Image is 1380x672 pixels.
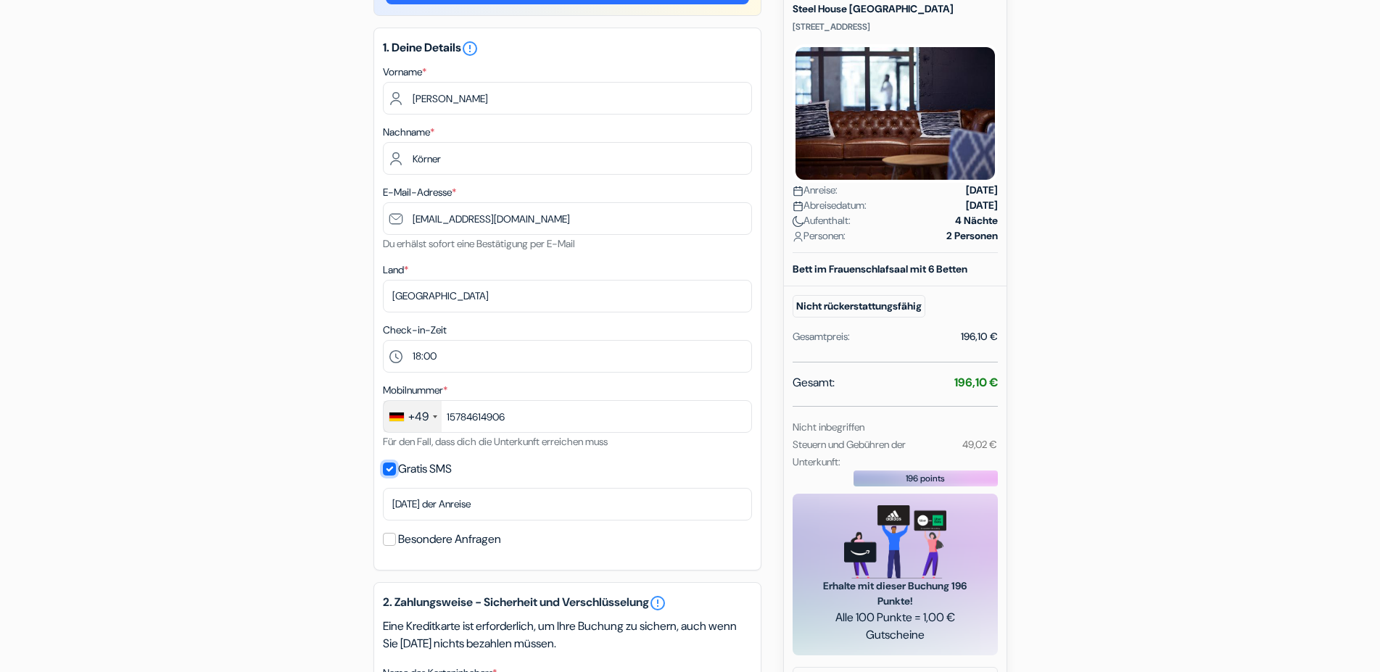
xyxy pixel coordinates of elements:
[946,229,998,244] strong: 2 Personen
[383,203,752,236] input: E-Mail-Adresse eingeben
[461,41,479,58] i: error_outline
[793,186,803,197] img: calendar.svg
[961,330,998,345] div: 196,10 €
[810,610,980,644] span: Alle 100 Punkte = 1,00 € Gutscheine
[383,436,608,449] small: Für den Fall, dass dich die Unterkunft erreichen muss
[793,375,835,392] span: Gesamt:
[793,439,906,469] small: Steuern und Gebühren der Unterkunft:
[383,401,752,434] input: 1512 3456789
[793,229,846,244] span: Personen:
[383,186,456,201] label: E-Mail-Adresse
[383,595,752,613] h5: 2. Zahlungsweise - Sicherheit und Verschlüsselung
[810,579,980,610] span: Erhalte mit dieser Buchung 196 Punkte!
[383,41,752,58] h5: 1. Deine Details
[383,125,434,141] label: Nachname
[793,202,803,212] img: calendar.svg
[383,618,752,653] p: Eine Kreditkarte ist erforderlich, um Ihre Buchung zu sichern, auch wenn Sie [DATE] nichts bezahl...
[793,183,838,199] span: Anreise:
[844,506,946,579] img: gift_card_hero_new.png
[793,330,850,345] div: Gesamtpreis:
[383,383,447,399] label: Mobilnummer
[383,238,575,251] small: Du erhälst sofort eine Bestätigung per E-Mail
[383,263,408,278] label: Land
[793,263,967,276] b: Bett im Frauenschlafsaal mit 6 Betten
[793,217,803,228] img: moon.svg
[906,473,945,486] span: 196 points
[383,143,752,175] input: Nachnamen eingeben
[793,22,998,33] p: [STREET_ADDRESS]
[793,199,867,214] span: Abreisedatum:
[966,199,998,214] strong: [DATE]
[383,323,447,339] label: Check-in-Zeit
[383,83,752,115] input: Vornamen eingeben
[793,4,998,16] h5: Steel House [GEOGRAPHIC_DATA]
[793,214,851,229] span: Aufenthalt:
[955,214,998,229] strong: 4 Nächte
[384,402,442,433] div: Germany (Deutschland): +49
[383,65,426,80] label: Vorname
[649,595,666,613] a: error_outline
[398,460,452,480] label: Gratis SMS
[962,439,997,452] small: 49,02 €
[793,421,864,434] small: Nicht inbegriffen
[398,530,501,550] label: Besondere Anfragen
[461,41,479,56] a: error_outline
[793,232,803,243] img: user_icon.svg
[954,376,998,391] strong: 196,10 €
[966,183,998,199] strong: [DATE]
[793,296,925,318] small: Nicht rückerstattungsfähig
[408,409,429,426] div: +49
